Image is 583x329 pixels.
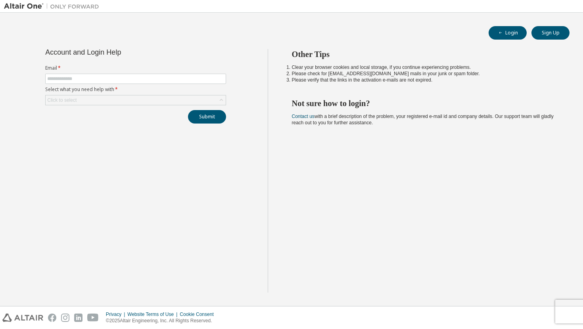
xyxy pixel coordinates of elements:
[2,314,43,322] img: altair_logo.svg
[106,318,219,324] p: © 2025 Altair Engineering, Inc. All Rights Reserved.
[74,314,82,322] img: linkedin.svg
[47,97,77,103] div: Click to select
[489,26,527,40] button: Login
[45,86,226,93] label: Select what you need help with
[45,49,190,55] div: Account and Login Help
[4,2,103,10] img: Altair One
[292,70,556,77] li: Please check for [EMAIL_ADDRESS][DOMAIN_NAME] mails in your junk or spam folder.
[46,95,226,105] div: Click to select
[292,49,556,59] h2: Other Tips
[531,26,570,40] button: Sign Up
[87,314,99,322] img: youtube.svg
[61,314,69,322] img: instagram.svg
[45,65,226,71] label: Email
[292,114,554,126] span: with a brief description of the problem, your registered e-mail id and company details. Our suppo...
[127,311,180,318] div: Website Terms of Use
[106,311,127,318] div: Privacy
[188,110,226,124] button: Submit
[48,314,56,322] img: facebook.svg
[292,77,556,83] li: Please verify that the links in the activation e-mails are not expired.
[292,98,556,108] h2: Not sure how to login?
[180,311,218,318] div: Cookie Consent
[292,114,315,119] a: Contact us
[292,64,556,70] li: Clear your browser cookies and local storage, if you continue experiencing problems.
